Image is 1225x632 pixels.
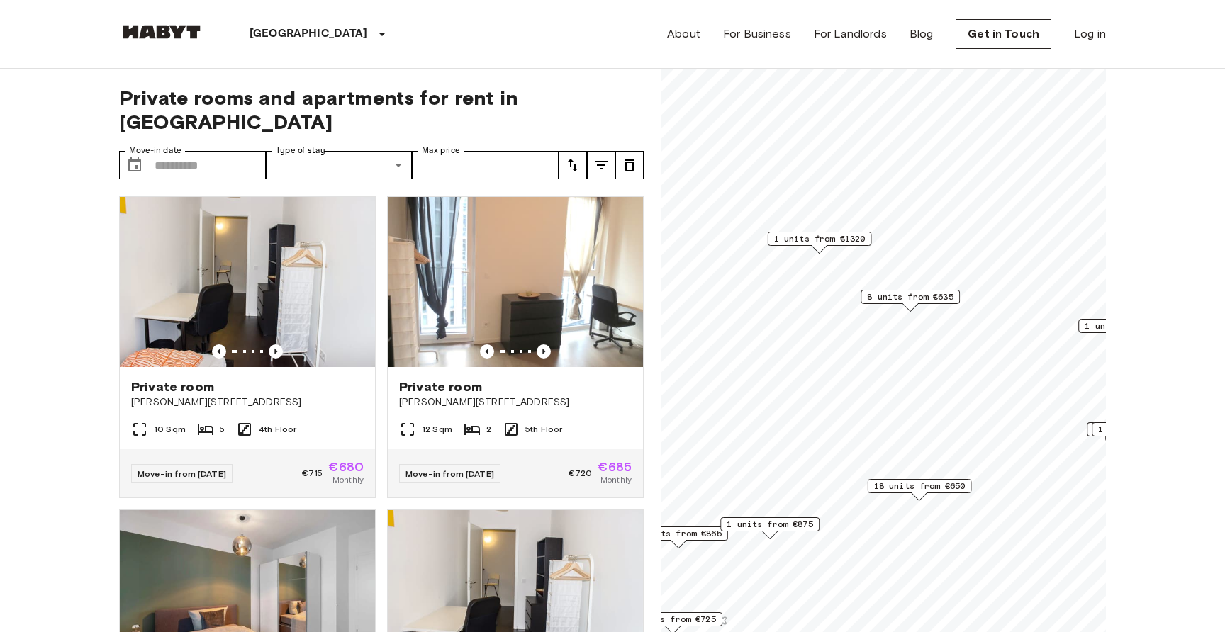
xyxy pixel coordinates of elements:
[121,151,149,179] button: Choose date
[250,26,368,43] p: [GEOGRAPHIC_DATA]
[212,344,226,359] button: Previous image
[1098,423,1185,436] span: 1 units from €810
[131,378,214,395] span: Private room
[587,151,615,179] button: tune
[956,19,1051,49] a: Get in Touch
[868,479,972,501] div: Map marker
[399,378,482,395] span: Private room
[138,468,226,479] span: Move-in from [DATE]
[1085,320,1171,332] span: 1 units from €875
[537,344,551,359] button: Previous image
[119,25,204,39] img: Habyt
[814,26,887,43] a: For Landlords
[332,473,364,486] span: Monthly
[525,423,562,436] span: 5th Floor
[667,26,700,43] a: About
[629,526,728,548] div: Map marker
[720,517,820,539] div: Map marker
[615,151,644,179] button: tune
[861,290,960,312] div: Map marker
[867,290,953,303] span: 8 units from €635
[399,395,632,410] span: [PERSON_NAME][STREET_ADDRESS]
[387,196,644,498] a: Marketing picture of unit DE-01-302-013-01Previous imagePrevious imagePrivate room[PERSON_NAME][S...
[598,461,632,473] span: €685
[154,423,186,436] span: 10 Sqm
[328,461,364,473] span: €680
[220,423,225,436] span: 5
[1092,422,1191,444] div: Map marker
[259,423,296,436] span: 4th Floor
[600,473,632,486] span: Monthly
[405,468,494,479] span: Move-in from [DATE]
[768,232,872,254] div: Map marker
[1074,26,1106,43] a: Log in
[388,197,643,367] img: Marketing picture of unit DE-01-302-013-01
[480,344,494,359] button: Previous image
[630,613,716,626] span: 1 units from €725
[129,145,181,157] label: Move-in date
[276,145,325,157] label: Type of stay
[1087,422,1186,444] div: Map marker
[302,467,323,480] span: €715
[635,527,722,540] span: 2 units from €865
[569,467,593,480] span: €720
[910,26,934,43] a: Blog
[874,480,966,492] span: 18 units from €650
[120,197,375,367] img: Marketing picture of unit DE-01-302-010-01
[131,395,364,410] span: [PERSON_NAME][STREET_ADDRESS]
[486,423,491,436] span: 2
[269,344,283,359] button: Previous image
[422,423,452,436] span: 12 Sqm
[422,145,460,157] label: Max price
[559,151,587,179] button: tune
[727,518,813,531] span: 1 units from €875
[119,86,644,134] span: Private rooms and apartments for rent in [GEOGRAPHIC_DATA]
[1078,319,1178,341] div: Map marker
[723,26,791,43] a: For Business
[774,232,866,245] span: 1 units from €1320
[119,196,376,498] a: Marketing picture of unit DE-01-302-010-01Previous imagePrevious imagePrivate room[PERSON_NAME][S...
